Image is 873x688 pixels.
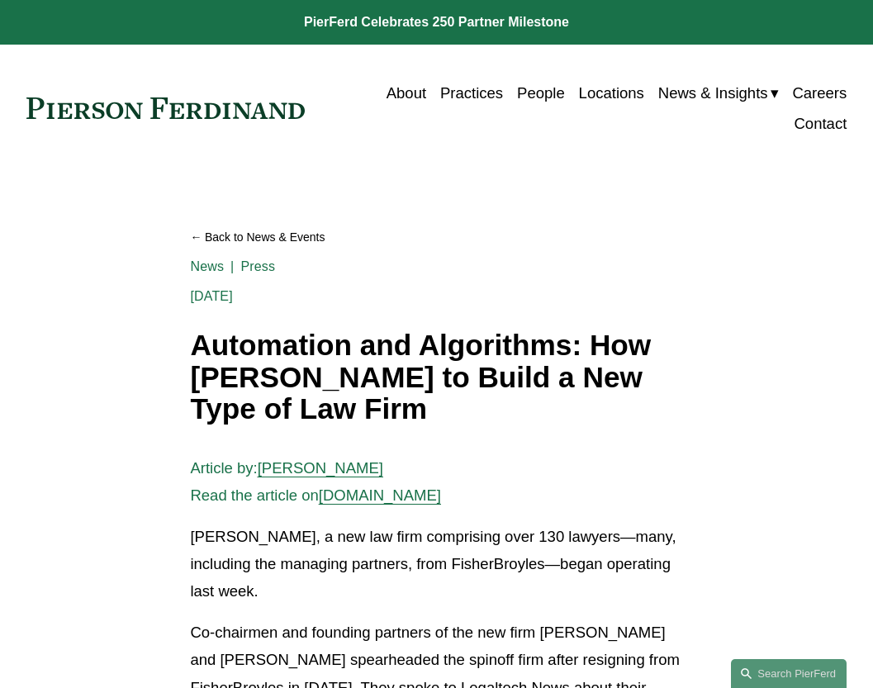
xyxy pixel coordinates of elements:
[258,459,383,477] a: [PERSON_NAME]
[190,486,318,504] span: Read the article on
[440,78,503,108] a: Practices
[387,78,426,108] a: About
[190,259,224,273] a: News
[658,79,768,107] span: News & Insights
[517,78,565,108] a: People
[579,78,644,108] a: Locations
[190,289,232,303] span: [DATE]
[794,108,847,139] a: Contact
[190,224,682,251] a: Back to News & Events
[319,486,441,504] a: [DOMAIN_NAME]
[792,78,847,108] a: Careers
[190,330,682,425] h1: Automation and Algorithms: How [PERSON_NAME] to Build a New Type of Law Firm
[240,259,275,273] a: Press
[658,78,779,108] a: folder dropdown
[190,523,682,605] p: [PERSON_NAME], a new law firm comprising over 130 lawyers—many, including the managing partners, ...
[190,459,257,477] span: Article by:
[731,659,847,688] a: Search this site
